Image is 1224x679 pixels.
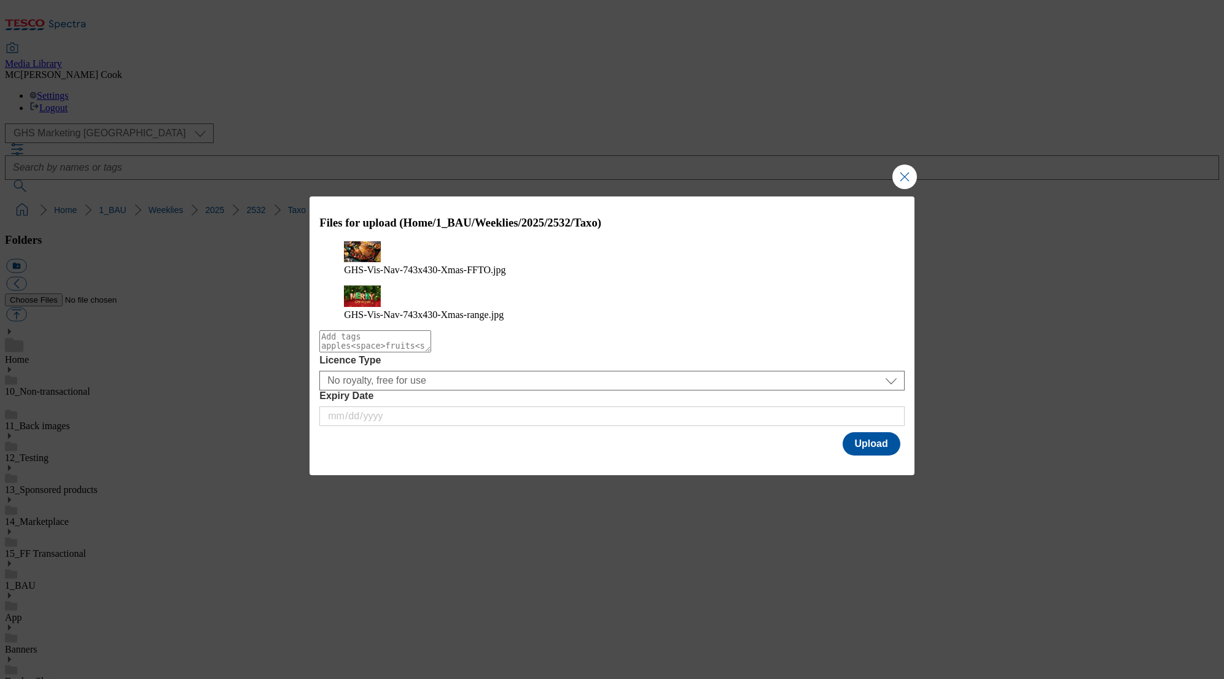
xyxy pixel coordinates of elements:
div: Modal [310,196,914,475]
label: Licence Type [319,355,905,366]
h3: Files for upload (Home/1_BAU/Weeklies/2025/2532/Taxo) [319,216,905,230]
figcaption: GHS-Vis-Nav-743x430-Xmas-FFTO.jpg [344,265,880,276]
figcaption: GHS-Vis-Nav-743x430-Xmas-range.jpg [344,309,880,320]
button: Upload [843,432,900,456]
img: preview [344,285,381,307]
label: Expiry Date [319,390,905,402]
img: preview [344,241,381,263]
button: Close Modal [892,165,917,189]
